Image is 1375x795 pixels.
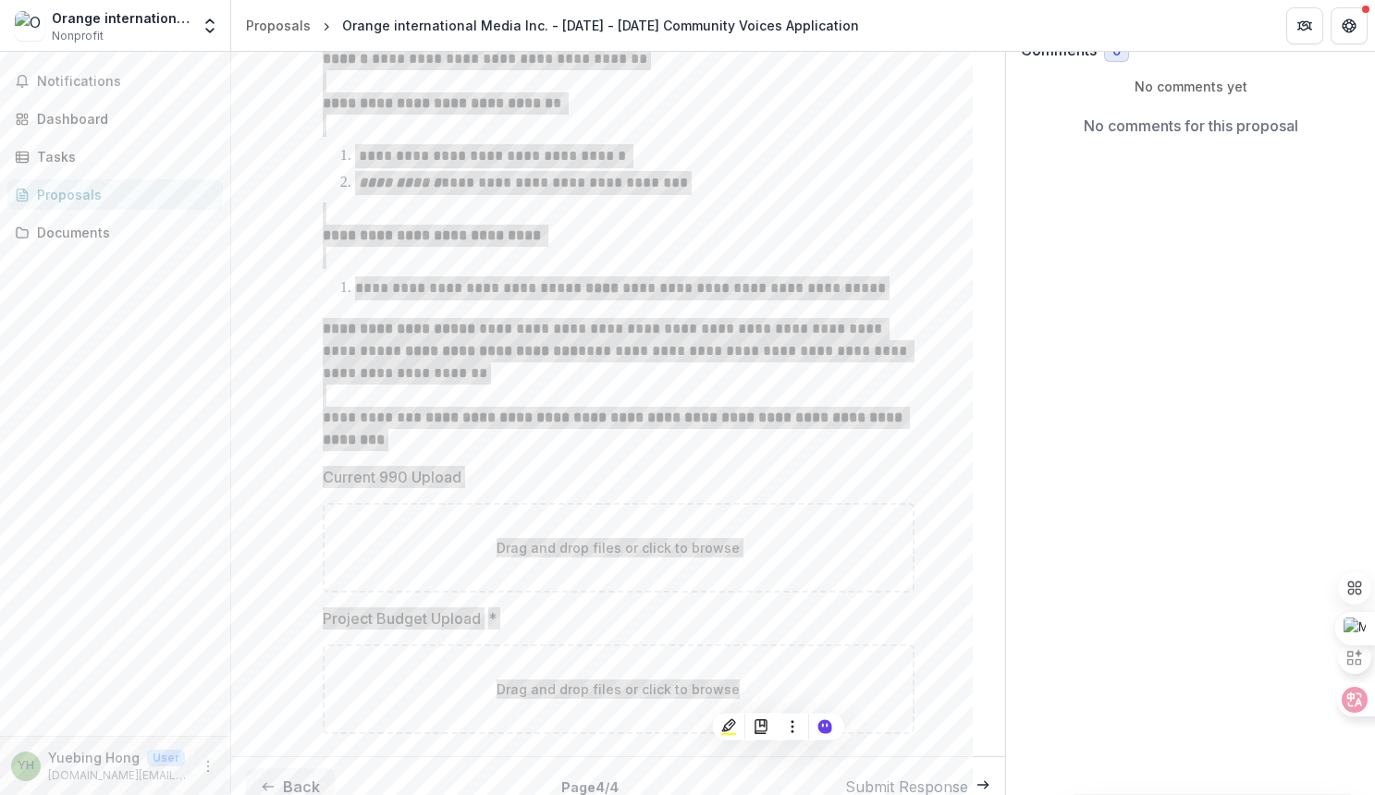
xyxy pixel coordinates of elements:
a: Documents [7,217,223,248]
button: Notifications [7,67,223,96]
button: Get Help [1331,7,1368,44]
div: Proposals [246,16,311,35]
p: Drag and drop files or [497,538,740,557]
a: Proposals [239,12,318,39]
span: Nonprofit [52,28,104,44]
p: Current 990 Upload [323,466,461,488]
span: click to browse [642,540,740,556]
p: No comments yet [1021,77,1360,96]
div: Documents [37,223,208,242]
div: Orange international Media Inc. [52,8,190,28]
img: Orange international Media Inc. [15,11,44,41]
span: click to browse [642,681,740,697]
a: Tasks [7,141,223,172]
p: Yuebing Hong [48,748,140,767]
p: No comments for this proposal [1084,115,1298,137]
nav: breadcrumb [239,12,866,39]
a: Proposals [7,179,223,210]
p: User [147,750,185,766]
div: Tasks [37,147,208,166]
div: Proposals [37,185,208,204]
p: Project Budget Upload [323,607,481,630]
div: Orange international Media Inc. - [DATE] - [DATE] Community Voices Application [342,16,859,35]
span: Notifications [37,74,215,90]
a: Dashboard [7,104,223,134]
p: [DOMAIN_NAME][EMAIL_ADDRESS][DOMAIN_NAME] [48,767,190,784]
div: Dashboard [37,109,208,128]
button: Partners [1286,7,1323,44]
p: Drag and drop files or [497,679,740,699]
button: More [197,755,219,777]
button: Open entity switcher [197,7,223,44]
div: Yuebing Hong [18,760,34,772]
